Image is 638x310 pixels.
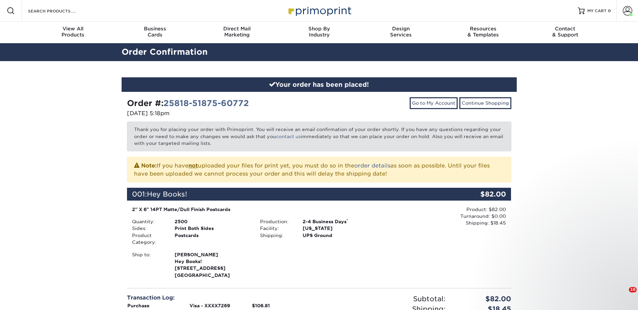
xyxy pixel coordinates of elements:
div: Production: [255,218,298,225]
div: UPS Ground [298,232,383,239]
strong: $106.81 [252,303,270,308]
div: Subtotal: [319,294,451,304]
div: $82.00 [451,294,516,304]
p: Thank you for placing your order with Primoprint. You will receive an email confirmation of your ... [127,122,511,151]
span: Hey Books! [147,190,187,198]
input: SEARCH PRODUCTS..... [27,7,93,15]
a: 25818-51875-60772 [163,98,249,108]
div: 2" X 6" 14PT Matte/Dull Finish Postcards [132,206,378,213]
strong: Order #: [127,98,249,108]
a: Go to My Account [410,97,458,109]
a: View AllProducts [32,22,114,43]
div: Quantity: [127,218,170,225]
div: Your order has been placed! [122,77,517,92]
div: Products [32,26,114,38]
div: $82.00 [447,188,511,201]
a: BusinessCards [114,22,196,43]
iframe: Intercom live chat [615,287,631,303]
p: [DATE] 5:18pm [127,109,314,118]
p: If you have uploaded your files for print yet, you must do so in the as soon as possible. Until y... [134,161,504,178]
strong: Note: [141,162,157,169]
span: MY CART [587,8,607,14]
div: Cards [114,26,196,38]
div: 001: [127,188,447,201]
div: Sides: [127,225,170,232]
strong: Visa - XXXX7269 [189,303,230,308]
div: 2-4 Business Days [298,218,383,225]
span: Shop By [278,26,360,32]
div: Industry [278,26,360,38]
b: not [188,162,198,169]
div: Marketing [196,26,278,38]
span: Contact [524,26,606,32]
div: Shipping: [255,232,298,239]
a: Continue Shopping [459,97,511,109]
div: [US_STATE] [298,225,383,232]
a: Contact& Support [524,22,606,43]
span: [STREET_ADDRESS] [175,265,250,272]
a: order details [354,162,390,169]
div: & Templates [442,26,524,38]
a: DesignServices [360,22,442,43]
strong: Purchase [127,303,150,308]
div: Services [360,26,442,38]
div: Product: $82.00 Turnaround: $0.00 Shipping: $18.45 [383,206,506,227]
div: Transaction Log: [127,294,314,302]
a: Resources& Templates [442,22,524,43]
span: Direct Mail [196,26,278,32]
span: Business [114,26,196,32]
a: Direct MailMarketing [196,22,278,43]
div: Facility: [255,225,298,232]
span: Hey Books! [175,258,250,265]
div: 2500 [170,218,255,225]
div: Ship to: [127,251,170,279]
div: Product Category: [127,232,170,246]
div: Print Both Sides [170,225,255,232]
div: Postcards [170,232,255,246]
span: 0 [608,8,611,13]
strong: [GEOGRAPHIC_DATA] [175,251,250,278]
div: & Support [524,26,606,38]
span: [PERSON_NAME] [175,251,250,258]
span: Resources [442,26,524,32]
a: Shop ByIndustry [278,22,360,43]
span: 10 [629,287,637,292]
span: View All [32,26,114,32]
a: contact us [276,134,301,139]
h2: Order Confirmation [117,46,522,58]
img: Primoprint [285,3,353,18]
span: Design [360,26,442,32]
